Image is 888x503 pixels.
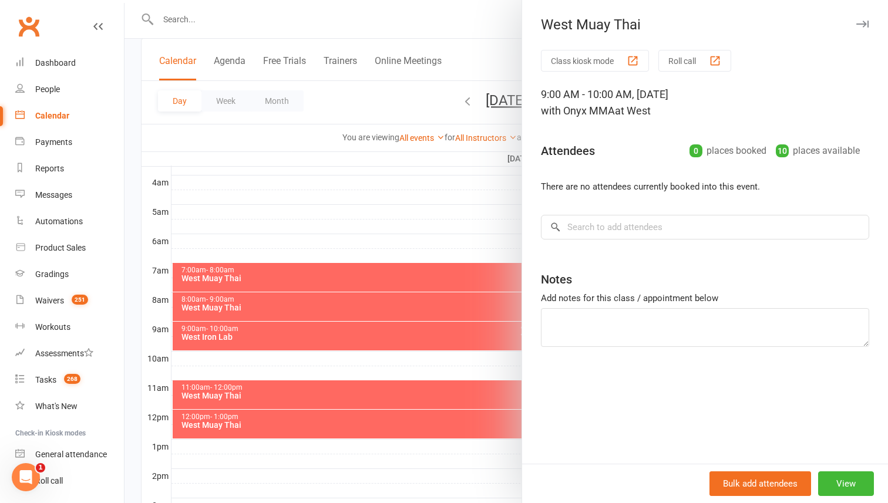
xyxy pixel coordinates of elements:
[15,314,124,340] a: Workouts
[36,463,45,472] span: 1
[541,215,869,239] input: Search to add attendees
[12,463,40,491] iframe: Intercom live chat
[35,349,93,358] div: Assessments
[15,50,124,76] a: Dashboard
[15,235,124,261] a: Product Sales
[541,50,649,72] button: Class kiosk mode
[15,129,124,156] a: Payments
[689,144,702,157] div: 0
[35,375,56,384] div: Tasks
[658,50,731,72] button: Roll call
[15,468,124,494] a: Roll call
[15,288,124,314] a: Waivers 251
[15,393,124,420] a: What's New
[615,104,651,117] span: at West
[522,16,888,33] div: West Muay Thai
[14,12,43,41] a: Clubworx
[15,182,124,208] a: Messages
[818,471,874,496] button: View
[35,190,72,200] div: Messages
[15,208,124,235] a: Automations
[35,269,69,279] div: Gradings
[35,243,86,252] div: Product Sales
[35,217,83,226] div: Automations
[35,58,76,67] div: Dashboard
[35,85,60,94] div: People
[35,476,63,485] div: Roll call
[541,143,595,159] div: Attendees
[15,367,124,393] a: Tasks 268
[15,156,124,182] a: Reports
[35,401,78,411] div: What's New
[541,104,615,117] span: with Onyx MMA
[15,340,124,367] a: Assessments
[15,261,124,288] a: Gradings
[35,111,69,120] div: Calendar
[776,144,789,157] div: 10
[541,291,869,305] div: Add notes for this class / appointment below
[15,76,124,103] a: People
[35,164,64,173] div: Reports
[35,137,72,147] div: Payments
[64,374,80,384] span: 268
[541,271,572,288] div: Notes
[15,441,124,468] a: General attendance kiosk mode
[15,103,124,129] a: Calendar
[776,143,860,159] div: places available
[35,296,64,305] div: Waivers
[72,295,88,305] span: 251
[689,143,766,159] div: places booked
[541,86,869,119] div: 9:00 AM - 10:00 AM, [DATE]
[709,471,811,496] button: Bulk add attendees
[35,450,107,459] div: General attendance
[35,322,70,332] div: Workouts
[541,180,869,194] li: There are no attendees currently booked into this event.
